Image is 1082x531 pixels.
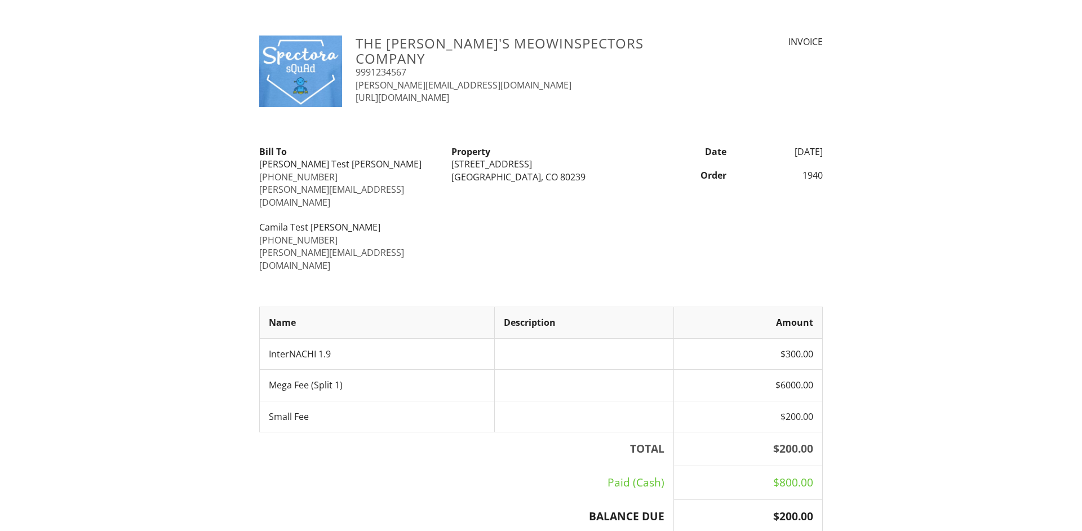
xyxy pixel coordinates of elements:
div: Date [637,145,734,158]
th: TOTAL [260,432,674,466]
td: $300.00 [673,338,822,369]
a: [PHONE_NUMBER] [259,171,338,183]
a: [PERSON_NAME][EMAIL_ADDRESS][DOMAIN_NAME] [259,246,404,271]
div: [PERSON_NAME] Test [PERSON_NAME] [259,158,438,170]
img: squad.jpg [259,36,342,107]
strong: Bill To [259,145,287,158]
td: Mega Fee (Split 1) [260,370,495,401]
td: $800.00 [673,466,822,499]
div: [DATE] [733,145,830,158]
div: Camila Test [PERSON_NAME] [259,221,438,233]
div: INVOICE [692,36,823,48]
td: InterNACHI 1.9 [260,338,495,369]
th: $200.00 [673,432,822,466]
a: [PHONE_NUMBER] [259,234,338,246]
td: Small Fee [260,401,495,432]
a: 9991234567 [356,66,406,78]
a: [PERSON_NAME][EMAIL_ADDRESS][DOMAIN_NAME] [259,183,404,208]
a: [PERSON_NAME][EMAIL_ADDRESS][DOMAIN_NAME] [356,79,571,91]
div: Order [637,169,734,182]
div: [STREET_ADDRESS] [451,158,630,170]
th: Name [260,307,495,338]
h3: The [PERSON_NAME]'s MeowInspectors Company [356,36,679,66]
div: 1940 [733,169,830,182]
strong: Property [451,145,490,158]
td: Paid (Cash) [260,466,674,499]
td: $200.00 [673,401,822,432]
th: Description [494,307,673,338]
th: Amount [673,307,822,338]
div: [GEOGRAPHIC_DATA], CO 80239 [451,171,630,183]
td: $6000.00 [673,370,822,401]
a: [URL][DOMAIN_NAME] [356,91,449,104]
